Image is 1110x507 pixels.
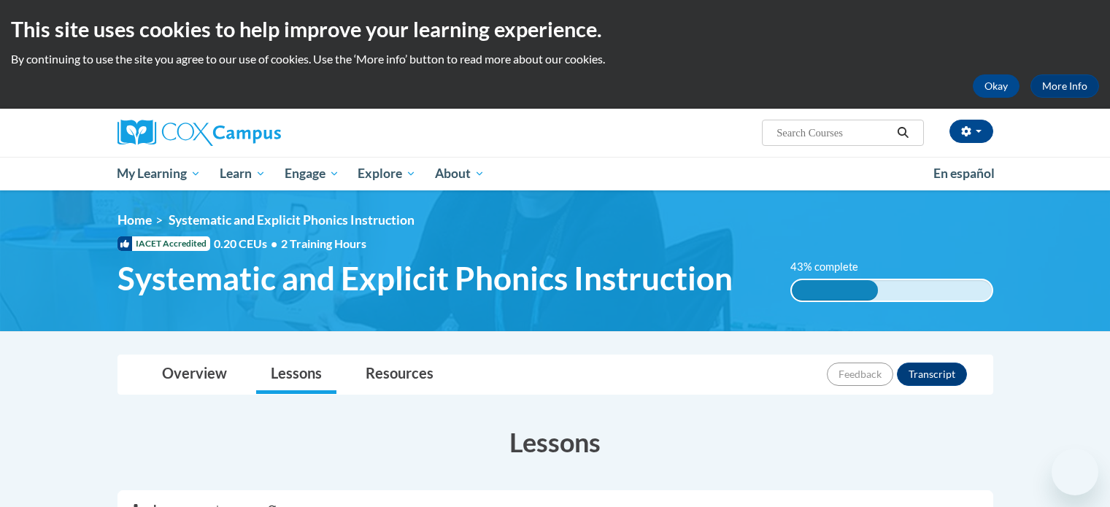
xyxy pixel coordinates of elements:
[117,236,210,251] span: IACET Accredited
[117,120,395,146] a: Cox Campus
[214,236,281,252] span: 0.20 CEUs
[220,165,266,182] span: Learn
[210,157,275,190] a: Learn
[281,236,366,250] span: 2 Training Hours
[285,165,339,182] span: Engage
[435,165,485,182] span: About
[117,424,993,460] h3: Lessons
[147,355,242,394] a: Overview
[11,15,1099,44] h2: This site uses cookies to help improve your learning experience.
[11,51,1099,67] p: By continuing to use the site you agree to our use of cookies. Use the ‘More info’ button to read...
[169,212,415,228] span: Systematic and Explicit Phonics Instruction
[117,212,152,228] a: Home
[933,166,995,181] span: En español
[924,158,1004,189] a: En español
[117,165,201,182] span: My Learning
[1052,449,1098,495] iframe: Button to launch messaging window
[1030,74,1099,98] a: More Info
[275,157,349,190] a: Engage
[892,124,914,142] button: Search
[271,236,277,250] span: •
[949,120,993,143] button: Account Settings
[790,259,874,275] label: 43% complete
[256,355,336,394] a: Lessons
[973,74,1020,98] button: Okay
[117,120,281,146] img: Cox Campus
[108,157,211,190] a: My Learning
[897,363,967,386] button: Transcript
[425,157,494,190] a: About
[348,157,425,190] a: Explore
[117,259,733,298] span: Systematic and Explicit Phonics Instruction
[827,363,893,386] button: Feedback
[96,157,1015,190] div: Main menu
[775,124,892,142] input: Search Courses
[358,165,416,182] span: Explore
[351,355,448,394] a: Resources
[792,280,878,301] div: 43% complete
